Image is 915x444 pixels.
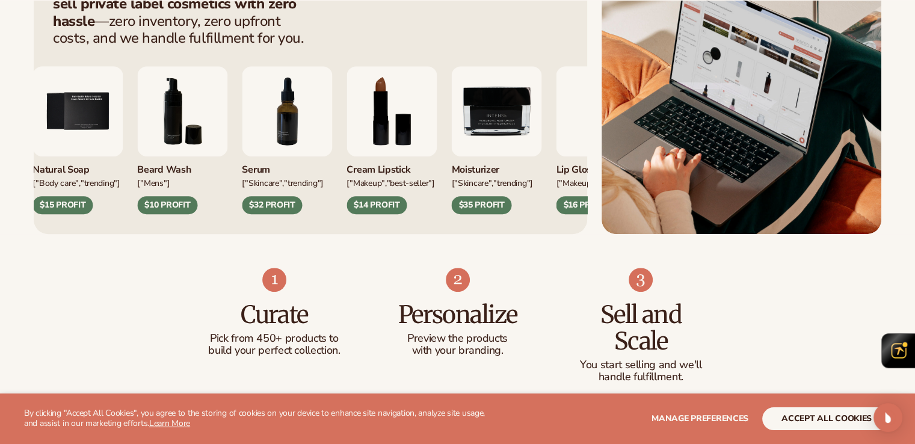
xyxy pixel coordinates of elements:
div: ["MAKEUP"] [556,176,646,189]
div: $14 PROFIT [347,196,407,214]
div: Moisturizer [451,156,541,176]
img: Foaming beard wash. [137,66,227,156]
p: Preview the products [390,333,525,345]
div: 6 / 9 [137,66,227,214]
img: Luxury cream lipstick. [347,66,437,156]
div: 8 / 9 [347,66,437,214]
div: $35 PROFIT [451,196,511,214]
div: $16 PROFIT [556,196,616,214]
div: 1 / 9 [556,66,646,214]
div: Open Intercom Messenger [873,403,902,432]
div: Cream Lipstick [347,156,437,176]
h3: Curate [207,301,342,328]
button: Manage preferences [652,407,748,430]
div: $10 PROFIT [137,196,197,214]
img: Shopify Image 7 [262,268,286,292]
h3: Personalize [390,301,525,328]
a: Learn More [149,418,190,429]
div: $15 PROFIT [32,196,93,214]
img: Shopify Image 9 [629,268,653,292]
div: Serum [242,156,332,176]
p: By clicking "Accept All Cookies", you agree to the storing of cookies on your device to enhance s... [24,409,499,429]
div: $32 PROFIT [242,196,302,214]
div: ["mens"] [137,176,227,189]
div: ["MAKEUP","BEST-SELLER"] [347,176,437,189]
p: handle fulfillment. [573,371,709,383]
div: 7 / 9 [242,66,332,214]
div: ["SKINCARE","TRENDING"] [451,176,541,189]
div: 9 / 9 [451,66,541,214]
div: ["BODY Care","TRENDING"] [32,176,123,189]
img: Moisturizer. [451,66,541,156]
div: Lip Gloss [556,156,646,176]
p: with your branding. [390,345,525,357]
p: You start selling and we'll [573,359,709,371]
p: Pick from 450+ products to build your perfect collection. [207,333,342,357]
span: Manage preferences [652,413,748,424]
div: ["SKINCARE","TRENDING"] [242,176,332,189]
img: Shopify Image 8 [446,268,470,292]
img: Pink lip gloss. [556,66,646,156]
img: Nature bar of soap. [32,66,123,156]
div: Beard Wash [137,156,227,176]
div: Natural Soap [32,156,123,176]
div: 5 / 9 [32,66,123,214]
h3: Sell and Scale [573,301,709,354]
img: Collagen and retinol serum. [242,66,332,156]
button: accept all cookies [762,407,891,430]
